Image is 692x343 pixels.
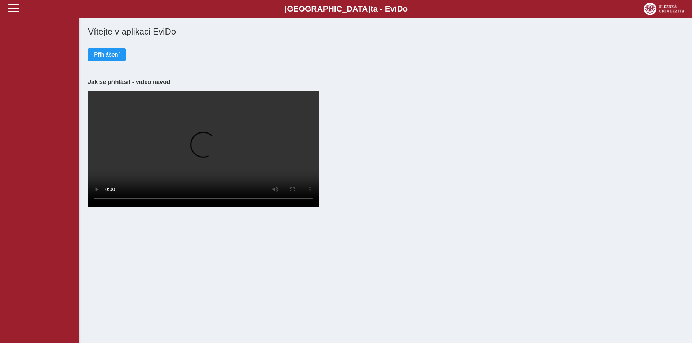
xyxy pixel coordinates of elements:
h3: Jak se přihlásit - video návod [88,78,683,85]
img: logo_web_su.png [644,3,684,15]
b: [GEOGRAPHIC_DATA] a - Evi [22,4,670,14]
span: D [397,4,403,13]
span: o [403,4,408,13]
span: Přihlášení [94,51,120,58]
button: Přihlášení [88,48,126,61]
h1: Vítejte v aplikaci EviDo [88,27,683,37]
video: Your browser does not support the video tag. [88,91,319,207]
span: t [371,4,373,13]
